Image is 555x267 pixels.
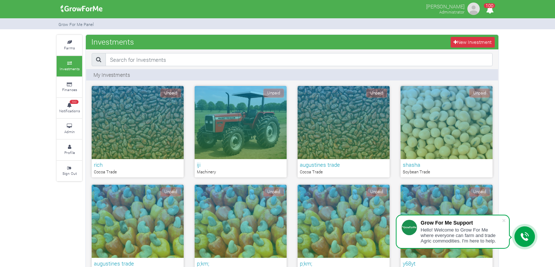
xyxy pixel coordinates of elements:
[401,86,493,177] a: Unpaid shasha Soybean Trade
[57,119,82,139] a: Admin
[439,9,464,15] small: Administrator
[484,3,495,8] span: 100
[451,37,495,48] a: New Investment
[94,260,181,267] h6: augustines trade
[160,187,181,196] span: Unpaid
[57,56,82,76] a: Investments
[197,161,284,168] h6: iji
[62,87,77,92] small: Finances
[195,86,287,177] a: Unpaid iji Machinery
[300,260,387,267] h6: p;km;
[300,161,387,168] h6: augustines trade
[94,161,181,168] h6: rich
[64,129,75,134] small: Admin
[160,89,181,98] span: Unpaid
[94,169,181,175] p: Cocoa Trade
[57,35,82,55] a: Farms
[92,86,184,177] a: Unpaid rich Cocoa Trade
[403,161,490,168] h6: shasha
[59,108,80,113] small: Notifications
[106,53,493,66] input: Search for Investments
[57,77,82,97] a: Finances
[57,98,82,118] a: 100 Notifications
[421,220,502,226] div: Grow For Me Support
[93,71,130,79] p: My Investments
[426,1,464,10] p: [PERSON_NAME]
[64,45,75,50] small: Farms
[366,89,387,98] span: Unpaid
[483,7,497,14] a: 100
[263,89,284,98] span: Unpaid
[300,169,387,175] p: Cocoa Trade
[403,260,490,267] h6: y68yt
[483,1,497,18] i: Notifications
[64,150,75,155] small: Profile
[469,187,490,196] span: Unpaid
[58,22,94,27] small: Grow For Me Panel
[57,140,82,160] a: Profile
[60,66,80,71] small: Investments
[466,1,481,16] img: growforme image
[70,100,79,104] span: 100
[263,187,284,196] span: Unpaid
[58,1,105,16] img: growforme image
[469,89,490,98] span: Unpaid
[89,34,136,49] span: Investments
[57,161,82,181] a: Sign Out
[197,169,284,175] p: Machinery
[298,86,390,177] a: Unpaid augustines trade Cocoa Trade
[366,187,387,196] span: Unpaid
[421,227,502,244] div: Hello! Welcome to Grow For Me where everyone can farm and trade Agric commodities. I'm here to help.
[403,169,490,175] p: Soybean Trade
[197,260,284,267] h6: p;km;
[62,171,77,176] small: Sign Out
